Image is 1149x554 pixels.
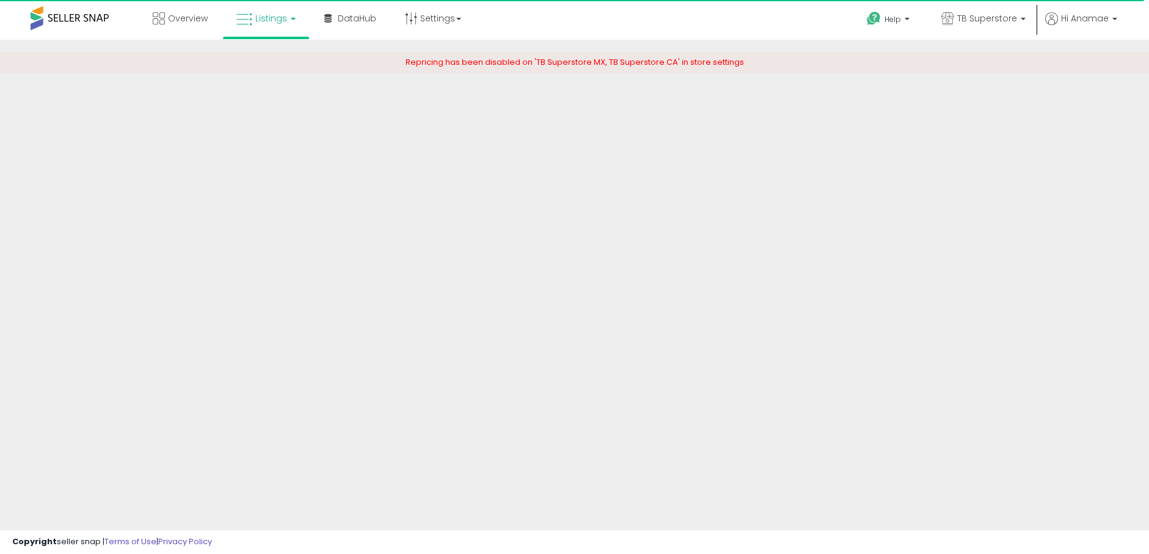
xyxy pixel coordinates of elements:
[12,536,57,547] strong: Copyright
[1061,12,1109,24] span: Hi Anamae
[1045,12,1117,40] a: Hi Anamae
[12,536,212,548] div: seller snap | |
[338,12,376,24] span: DataHub
[885,14,901,24] span: Help
[158,536,212,547] a: Privacy Policy
[255,12,287,24] span: Listings
[168,12,208,24] span: Overview
[957,12,1017,24] span: TB Superstore
[857,2,922,40] a: Help
[104,536,156,547] a: Terms of Use
[406,56,744,68] span: Repricing has been disabled on 'TB Superstore MX, TB Superstore CA' in store settings
[866,11,881,26] i: Get Help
